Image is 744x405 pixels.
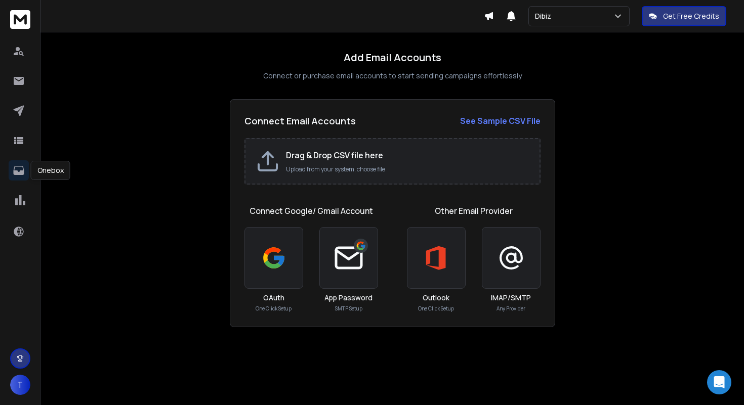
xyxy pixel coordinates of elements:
p: Get Free Credits [663,11,719,21]
h3: Outlook [423,293,449,303]
a: See Sample CSV File [460,115,541,127]
div: Open Intercom Messenger [707,370,731,394]
p: Dibiz [535,11,555,21]
div: Onebox [31,161,70,180]
h2: Drag & Drop CSV file here [286,149,529,161]
h3: App Password [324,293,373,303]
h1: Add Email Accounts [344,51,441,65]
p: Any Provider [497,305,525,312]
h1: Other Email Provider [435,205,513,217]
p: Connect or purchase email accounts to start sending campaigns effortlessly [263,71,522,81]
button: T [10,375,30,395]
h2: Connect Email Accounts [244,114,356,128]
h3: IMAP/SMTP [491,293,531,303]
p: One Click Setup [256,305,292,312]
p: Upload from your system, choose file [286,165,529,173]
h1: Connect Google/ Gmail Account [250,205,373,217]
strong: See Sample CSV File [460,115,541,126]
h3: OAuth [263,293,284,303]
p: SMTP Setup [335,305,362,312]
p: One Click Setup [418,305,454,312]
button: Get Free Credits [642,6,726,26]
